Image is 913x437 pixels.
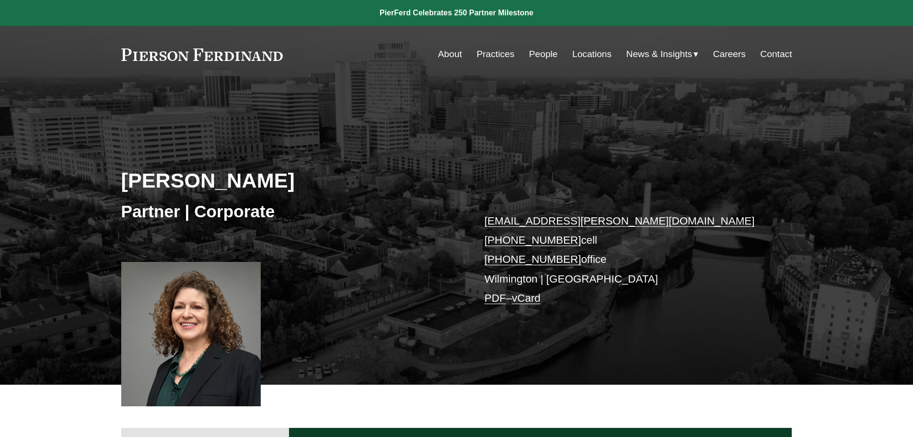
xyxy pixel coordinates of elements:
a: [EMAIL_ADDRESS][PERSON_NAME][DOMAIN_NAME] [485,215,755,227]
h3: Partner | Corporate [121,201,457,222]
a: PDF [485,292,506,304]
a: People [529,45,558,63]
a: About [438,45,462,63]
a: [PHONE_NUMBER] [485,253,581,265]
span: News & Insights [626,46,693,63]
a: Locations [572,45,612,63]
h2: [PERSON_NAME] [121,168,457,193]
a: Contact [760,45,792,63]
a: Practices [476,45,514,63]
a: Careers [713,45,746,63]
a: vCard [512,292,541,304]
a: [PHONE_NUMBER] [485,234,581,246]
p: cell office Wilmington | [GEOGRAPHIC_DATA] – [485,212,764,308]
a: folder dropdown [626,45,699,63]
